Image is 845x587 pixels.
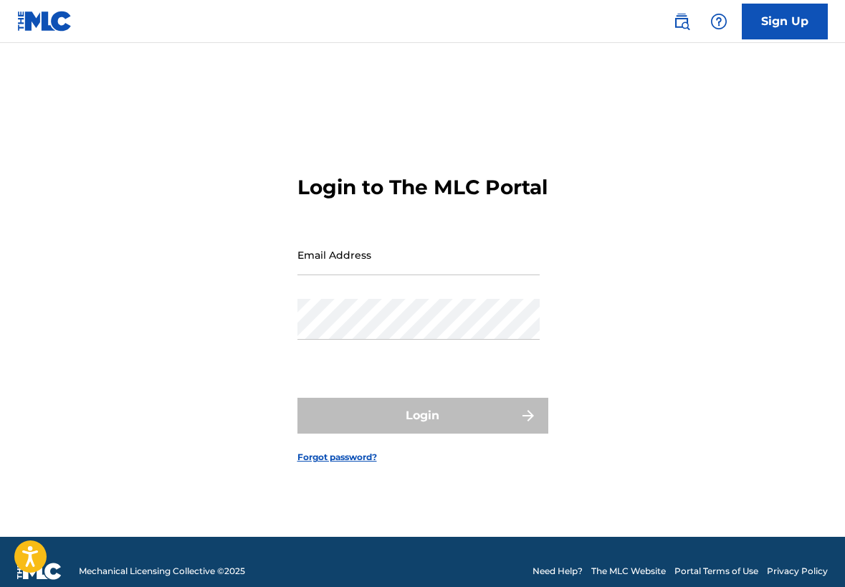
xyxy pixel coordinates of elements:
[667,7,696,36] a: Public Search
[705,7,733,36] div: Help
[297,451,377,464] a: Forgot password?
[710,13,727,30] img: help
[17,11,72,32] img: MLC Logo
[674,565,758,578] a: Portal Terms of Use
[673,13,690,30] img: search
[591,565,666,578] a: The MLC Website
[79,565,245,578] span: Mechanical Licensing Collective © 2025
[773,518,845,587] iframe: Chat Widget
[742,4,828,39] a: Sign Up
[17,563,62,580] img: logo
[767,565,828,578] a: Privacy Policy
[533,565,583,578] a: Need Help?
[297,175,548,200] h3: Login to The MLC Portal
